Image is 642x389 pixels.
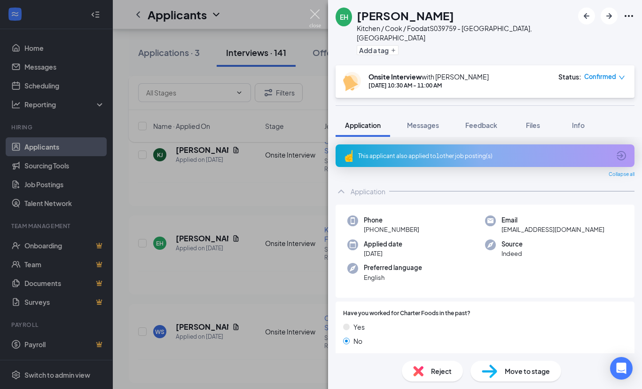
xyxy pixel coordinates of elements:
span: Reject [431,366,452,376]
div: EH [340,12,348,22]
b: Onsite Interview [368,72,422,81]
div: Open Intercom Messenger [610,357,633,380]
span: Email [501,215,604,225]
span: English [364,273,422,282]
span: Have you worked for Charter Foods in the past? [343,309,470,318]
span: [DATE] [364,249,402,258]
span: down [619,74,625,81]
span: Feedback [465,121,497,129]
span: Applied date [364,239,402,249]
svg: ArrowLeftNew [581,10,592,22]
h1: [PERSON_NAME] [357,8,454,24]
span: No [353,336,362,346]
span: Phone [364,215,419,225]
div: This applicant also applied to 1 other job posting(s) [358,152,610,160]
div: Kitchen / Cook / Food at S039759 - [GEOGRAPHIC_DATA], [GEOGRAPHIC_DATA] [357,24,573,42]
span: Source [501,239,523,249]
button: PlusAdd a tag [357,45,399,55]
div: Application [351,187,385,196]
span: [EMAIL_ADDRESS][DOMAIN_NAME] [501,225,604,234]
span: Indeed [501,249,523,258]
button: ArrowRight [601,8,618,24]
span: Confirmed [584,72,616,81]
svg: ChevronUp [336,186,347,197]
span: Move to stage [505,366,550,376]
div: with [PERSON_NAME] [368,72,489,81]
span: Messages [407,121,439,129]
svg: Ellipses [623,10,634,22]
div: Status : [558,72,581,81]
span: Yes [353,322,365,332]
span: Preferred language [364,263,422,272]
span: [PHONE_NUMBER] [364,225,419,234]
svg: Plus [391,48,396,53]
span: Files [526,121,540,129]
svg: ArrowRight [603,10,615,22]
span: Info [572,121,585,129]
button: ArrowLeftNew [578,8,595,24]
span: Collapse all [609,171,634,178]
span: Application [345,121,381,129]
svg: ArrowCircle [616,150,627,161]
div: [DATE] 10:30 AM - 11:00 AM [368,81,489,89]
